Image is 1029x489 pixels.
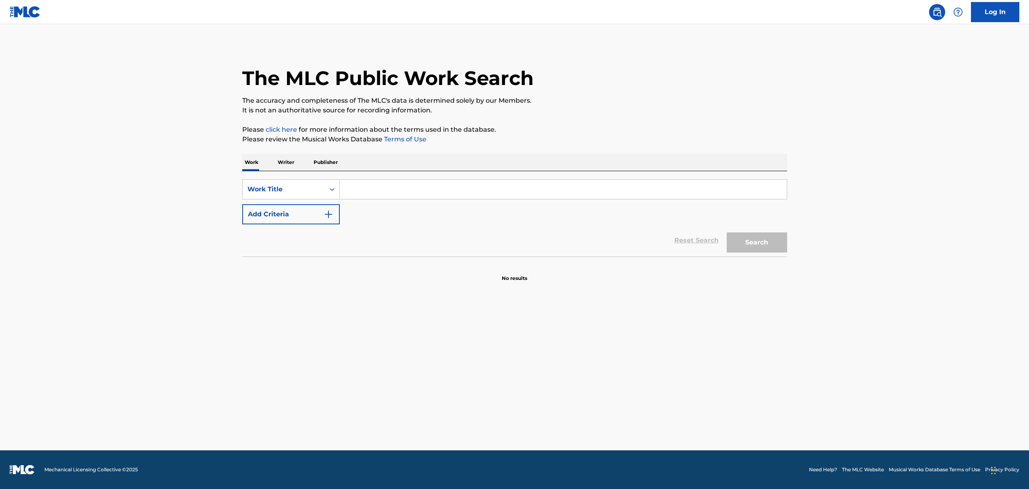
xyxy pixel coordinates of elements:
[985,466,1019,473] a: Privacy Policy
[502,265,527,282] p: No results
[311,154,340,171] p: Publisher
[953,7,963,17] img: help
[247,184,320,194] div: Work Title
[382,135,426,143] a: Terms of Use
[275,154,297,171] p: Writer
[242,204,340,224] button: Add Criteria
[242,179,787,257] form: Search Form
[842,466,884,473] a: The MLC Website
[242,96,787,106] p: The accuracy and completeness of The MLC's data is determined solely by our Members.
[989,450,1029,489] iframe: Chat Widget
[10,465,35,474] img: logo
[10,6,41,18] img: MLC Logo
[266,126,297,133] a: click here
[44,466,138,473] span: Mechanical Licensing Collective © 2025
[950,4,966,20] div: Help
[242,154,261,171] p: Work
[242,125,787,135] p: Please for more information about the terms used in the database.
[242,106,787,115] p: It is not an authoritative source for recording information.
[809,466,837,473] a: Need Help?
[242,66,534,90] h1: The MLC Public Work Search
[242,135,787,144] p: Please review the Musical Works Database
[889,466,980,473] a: Musical Works Database Terms of Use
[971,2,1019,22] a: Log In
[929,4,945,20] a: Public Search
[991,458,996,483] div: Drag
[324,209,333,219] img: 9d2ae6d4665cec9f34b9.svg
[932,7,942,17] img: search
